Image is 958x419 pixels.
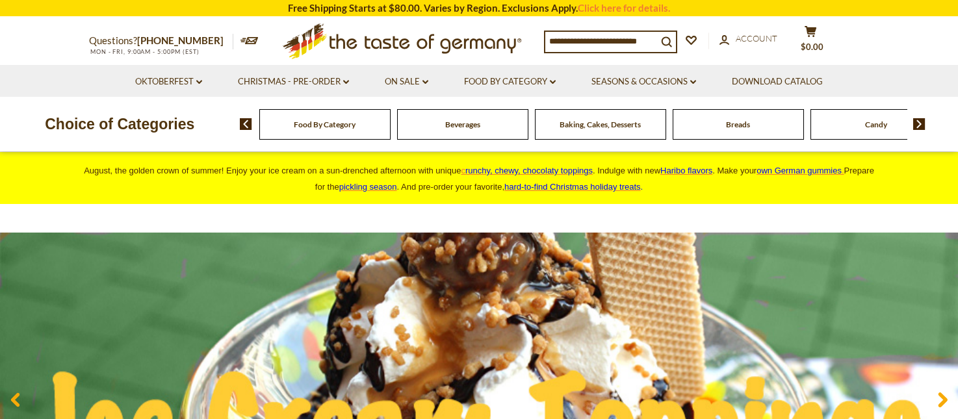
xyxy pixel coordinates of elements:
a: [PHONE_NUMBER] [137,34,224,46]
a: Baking, Cakes, Desserts [560,120,641,129]
a: Christmas - PRE-ORDER [238,75,349,89]
a: Haribo flavors [660,166,712,175]
a: Breads [726,120,750,129]
span: August, the golden crown of summer! Enjoy your ice cream on a sun-drenched afternoon with unique ... [84,166,874,192]
span: MON - FRI, 9:00AM - 5:00PM (EST) [89,48,200,55]
span: Account [736,33,777,44]
a: Account [719,32,777,46]
a: Food By Category [464,75,556,89]
a: crunchy, chewy, chocolaty toppings [461,166,593,175]
span: . [504,182,643,192]
span: $0.00 [801,42,823,52]
a: Oktoberfest [135,75,202,89]
a: Download Catalog [732,75,823,89]
a: Beverages [445,120,480,129]
img: previous arrow [240,118,252,130]
a: pickling season [339,182,397,192]
p: Questions? [89,32,233,49]
a: Seasons & Occasions [591,75,696,89]
a: hard-to-find Christmas holiday treats [504,182,641,192]
img: next arrow [913,118,926,130]
a: own German gummies. [757,166,844,175]
a: Food By Category [294,120,356,129]
span: runchy, chewy, chocolaty toppings [465,166,593,175]
button: $0.00 [791,25,830,58]
span: own German gummies [757,166,842,175]
a: On Sale [385,75,428,89]
a: Click here for details. [578,2,670,14]
a: Candy [865,120,887,129]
